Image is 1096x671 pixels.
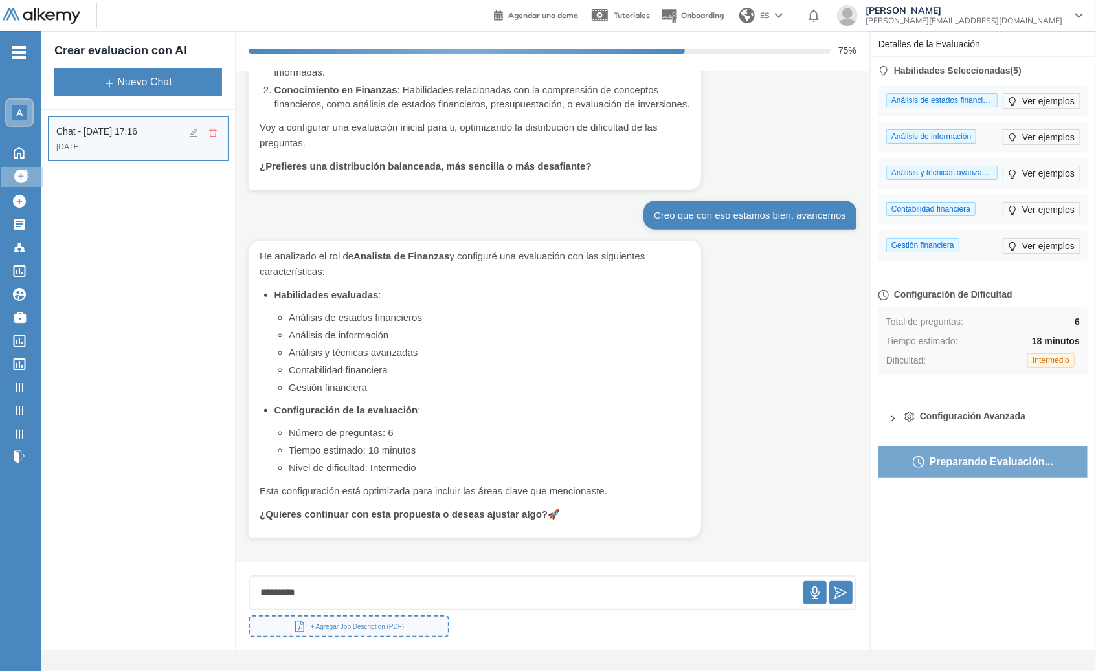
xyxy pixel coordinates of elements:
[1003,166,1080,181] button: bulbVer ejemplos
[889,415,897,423] span: right
[1022,239,1075,253] span: Ver ejemplos
[878,290,889,300] span: clock-circle
[56,141,220,153] div: [DATE]
[260,120,691,151] p: Voy a configurar una evaluación inicial para ti, optimizando la distribución de dificultad de las...
[260,507,691,522] p: 🚀
[186,126,201,140] button: edit
[208,128,218,137] span: delete
[494,6,578,22] a: Agendar una demo
[1022,166,1075,181] span: Ver ejemplos
[878,446,1088,478] button: clock-circlePreparando Evaluación...
[289,461,691,476] li: Nivel de dificultad: Intermedio
[274,402,691,418] p: :
[775,13,783,18] img: arrow
[289,363,691,378] li: Contabilidad financiera
[1008,96,1017,105] span: bulb
[260,509,548,520] strong: ¿Quieres continuar con esta propuesta o deseas ajustar algo?
[760,10,770,21] span: ES
[886,93,998,107] span: Análisis de estados financieros
[894,288,1012,302] span: Configuración de Dificultad
[294,621,306,632] span: file-pdf
[1075,316,1080,327] strong: 6
[1003,202,1080,217] button: bulbVer ejemplos
[1003,129,1080,145] button: bulbVer ejemplos
[260,160,592,171] strong: ¿Prefieres una distribución balanceada, más sencilla o más desafiante?
[886,314,963,329] span: Total de preguntas :
[886,238,959,252] span: Gestión financiera
[289,311,691,325] li: Análisis de estados financieros
[829,581,853,604] button: send
[886,166,998,180] span: Análisis y técnicas avanzadas
[886,334,958,348] span: Tiempo estimado :
[1022,130,1075,144] span: Ver ejemplos
[1022,94,1075,108] span: Ver ejemplos
[1003,238,1080,254] button: bulbVer ejemplos
[614,10,650,20] span: Tutoriales
[353,250,449,261] strong: Analista de Finanzas
[878,66,889,76] span: bulb
[274,287,691,303] p: :
[260,483,691,499] p: Esta configuración está optimizada para incluir las áreas clave que mencionaste.
[1008,168,1017,178] span: bulb
[54,68,222,96] button: plusNuevo Chat
[1003,93,1080,109] button: bulbVer ejemplos
[189,128,198,137] span: edit
[274,404,418,415] strong: Configuración de la evaluación
[1027,353,1075,368] span: Intermedio
[886,202,976,216] span: Contabilidad financiera
[289,443,691,458] li: Tiempo estimado: 18 minutos
[289,426,691,441] li: Número de preguntas: 6
[289,380,691,395] li: Gestión financiera
[1008,241,1017,250] span: bulb
[660,2,724,30] button: Onboarding
[894,64,1022,78] span: Habilidades Seleccionadas ( 5 )
[681,10,724,20] span: Onboarding
[838,44,856,58] span: 75 %
[904,412,915,422] span: setting
[886,353,926,368] span: Dificultad :
[920,410,1025,423] span: Configuración Avanzada
[249,615,449,637] button: file-pdf+ Agregar Job Description (PDF)
[1008,132,1017,142] span: bulb
[56,125,181,138] div: Chat - 3/9/2025 17:16
[1022,203,1075,217] span: Ver ejemplos
[54,44,222,58] h3: Crear evaluacion con AI
[289,328,691,343] li: Análisis de información
[739,8,755,23] img: world
[274,289,379,300] strong: Habilidades evaluadas
[289,346,691,360] li: Análisis y técnicas avanzadas
[1032,336,1080,346] strong: 18 minutos
[274,84,397,95] strong: Conocimiento en Finanzas
[809,586,822,599] span: audio
[886,129,976,144] span: Análisis de información
[3,8,80,25] img: Logo
[1008,204,1017,214] span: bulb
[508,10,578,20] span: Agendar una demo
[866,16,1062,26] span: [PERSON_NAME][EMAIL_ADDRESS][DOMAIN_NAME]
[878,402,1088,436] div: settingConfiguración Avanzada
[654,208,846,222] div: Creo que con eso estamos bien, avancemos
[12,51,26,54] i: -
[206,126,220,140] button: delete
[16,107,23,118] span: A
[260,248,691,280] p: He analizado el rol de y configuré una evaluación con las siguientes características:
[878,32,1088,56] div: Detalles de la Evaluación
[104,78,115,89] span: plus
[834,586,847,599] span: send
[866,5,1062,16] span: [PERSON_NAME]
[274,83,691,112] li: : Habilidades relacionadas con la comprensión de conceptos financieros, como análisis de estados ...
[803,581,827,604] button: audio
